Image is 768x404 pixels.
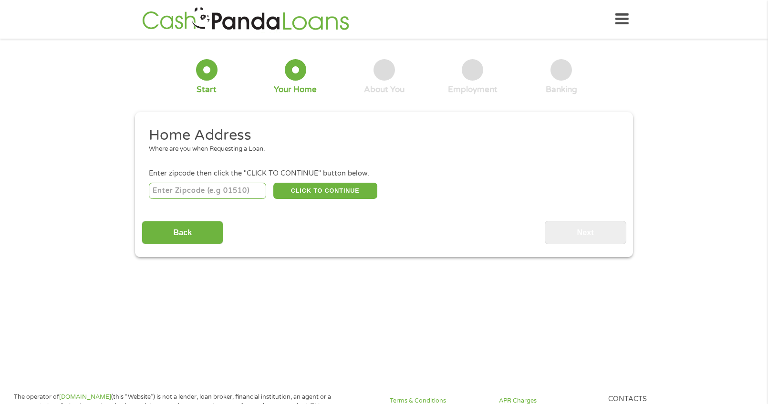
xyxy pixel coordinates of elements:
div: Employment [448,84,498,95]
div: Start [197,84,217,95]
input: Next [545,221,626,244]
div: About You [364,84,405,95]
h2: Home Address [149,126,612,145]
button: CLICK TO CONTINUE [273,183,377,199]
div: Where are you when Requesting a Loan. [149,145,612,154]
input: Enter Zipcode (e.g 01510) [149,183,267,199]
input: Back [142,221,223,244]
div: Banking [546,84,577,95]
img: GetLoanNow Logo [139,6,352,33]
div: Your Home [274,84,317,95]
div: Enter zipcode then click the "CLICK TO CONTINUE" button below. [149,168,619,179]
